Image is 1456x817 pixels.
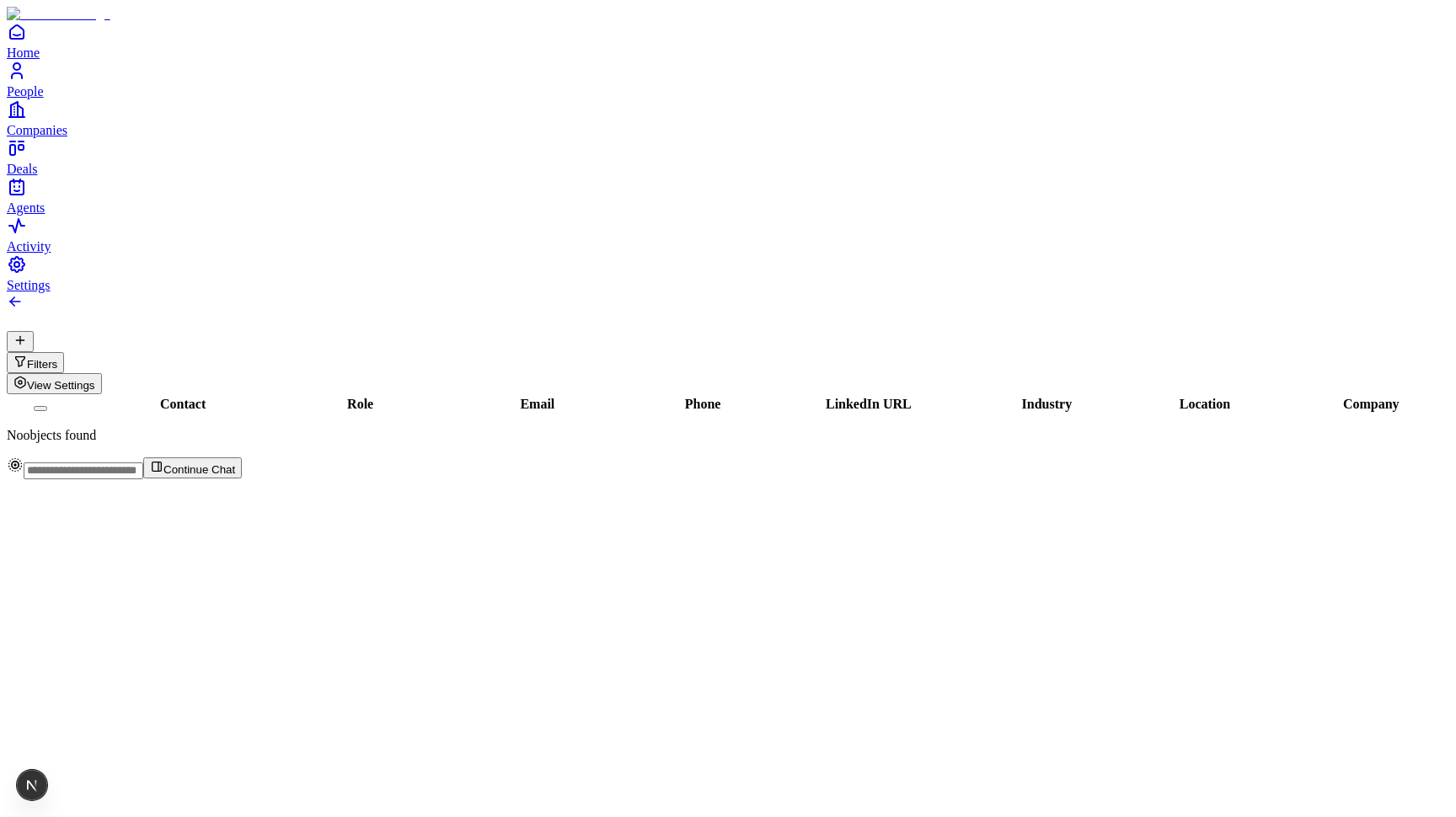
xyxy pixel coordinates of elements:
[160,397,206,411] span: Contact
[7,254,1449,292] a: Settings
[1343,397,1400,411] span: Company
[7,216,1449,254] a: Activity
[1180,397,1230,411] span: Location
[7,45,40,60] span: Home
[520,397,554,411] span: Email
[7,352,64,373] button: Open natural language filter
[7,457,1449,479] div: Continue Chat
[143,457,242,478] button: Continue Chat
[347,397,373,411] span: Role
[7,278,51,292] span: Settings
[7,22,1449,60] a: Home
[7,123,67,137] span: Companies
[685,397,721,411] span: Phone
[7,352,1449,373] div: Open natural language filter
[7,200,45,215] span: Agents
[7,61,1449,99] a: People
[163,463,235,476] span: Continue Chat
[7,428,1449,443] p: No objects found
[7,138,1449,176] a: Deals
[826,397,912,411] span: LinkedIn URL
[7,84,44,99] span: People
[1022,397,1073,411] span: Industry
[27,379,95,392] span: View Settings
[7,7,110,22] img: Item Brain Logo
[7,239,51,254] span: Activity
[7,99,1449,137] a: Companies
[7,162,37,176] span: Deals
[7,177,1449,215] a: Agents
[7,373,102,394] button: View Settings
